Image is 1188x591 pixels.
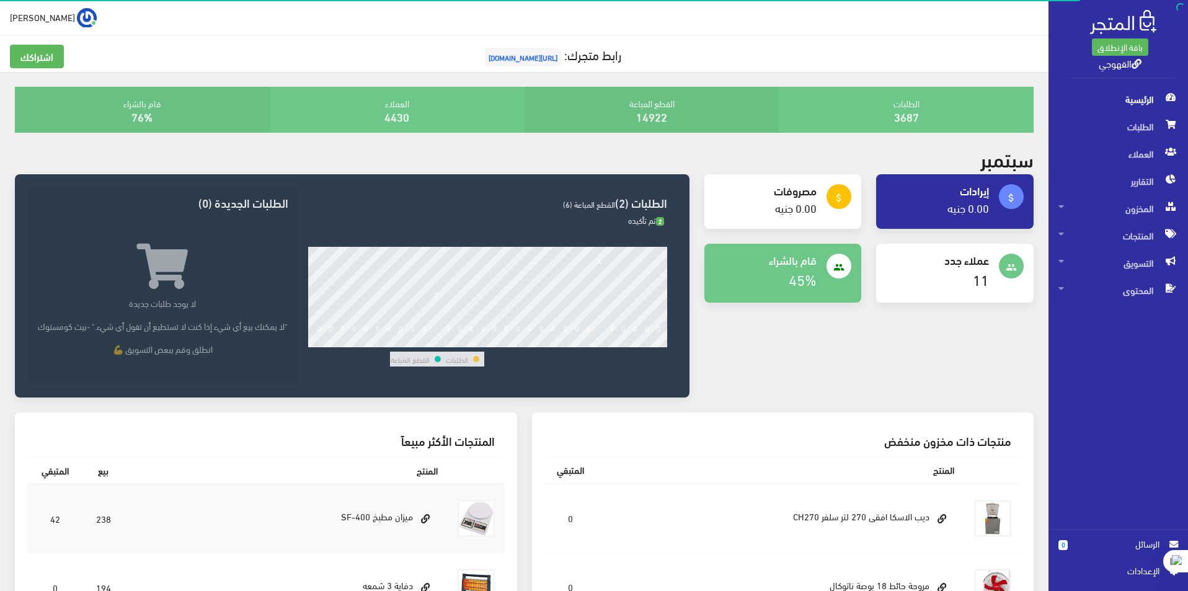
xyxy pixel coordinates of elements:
i: people [833,262,844,273]
td: ميزان مطبخ SF-400 [124,484,448,553]
td: 238 [83,484,124,553]
div: 2 [329,339,333,347]
div: 16 [490,339,499,347]
span: التسويق [1058,249,1178,277]
th: المتبقي [544,456,597,483]
td: 0 [544,484,597,553]
h4: مصروفات [714,184,817,197]
a: 3687 [894,106,919,127]
td: الطلبات [445,352,469,367]
div: 26 [608,339,616,347]
div: 30 [655,339,663,347]
div: 10 [420,339,429,347]
span: 0 [1058,540,1068,550]
th: المنتج [124,456,448,484]
span: [URL][DOMAIN_NAME] [485,48,561,66]
a: المنتجات [1048,222,1188,249]
a: اشتراكك [10,45,64,68]
h4: عملاء جدد [886,254,989,266]
span: تم تأكيده [628,213,664,228]
span: المنتجات [1058,222,1178,249]
div: 8 [399,339,403,347]
a: باقة الإنطلاق [1092,38,1148,56]
i: attach_money [1006,192,1017,203]
a: الرئيسية [1048,86,1188,113]
h4: قام بالشراء [714,254,817,266]
a: 0 الرسائل [1058,537,1178,564]
span: المحتوى [1058,277,1178,304]
h3: المنتجات الأكثر مبيعاً [37,435,495,447]
h3: الطلبات الجديدة (0) [37,197,288,208]
span: 2 [656,217,664,226]
div: 14 [468,339,476,347]
div: قام بالشراء [15,87,270,133]
th: بيع [83,456,124,484]
span: الرسائل [1078,537,1159,551]
a: 0.00 جنيه [947,197,989,218]
p: "لا يمكنك بيع أي شيء إذا كنت لا تستطيع أن تقول أي شيء." -بيث كومستوك [37,319,288,332]
a: التقارير [1048,167,1188,195]
a: القهوجي [1099,54,1141,72]
div: 18 [514,339,523,347]
div: القطع المباعة [525,87,779,133]
td: 42 [27,484,83,553]
span: القطع المباعة (6) [563,197,615,211]
h2: سبتمبر [980,148,1034,169]
a: 4430 [384,106,409,127]
div: 20 [538,339,546,347]
td: القطع المباعة [390,352,430,367]
a: 14922 [636,106,667,127]
a: 45% [789,265,817,292]
th: المنتج [597,456,965,483]
img: . [1090,10,1156,34]
h3: الطلبات (2) [308,197,667,208]
div: العملاء [270,87,525,133]
div: الطلبات [779,87,1034,133]
div: 22 [561,339,570,347]
span: المخزون [1058,195,1178,222]
a: العملاء [1048,140,1188,167]
span: الرئيسية [1058,86,1178,113]
span: [PERSON_NAME] [10,9,75,25]
a: رابط متجرك:[URL][DOMAIN_NAME] [482,43,621,66]
img: myzan-dygytal-10-kylo.jpg [458,500,495,537]
a: ... [PERSON_NAME] [10,7,97,27]
div: 6 [376,339,380,347]
div: 4 [352,339,357,347]
p: لا يوجد طلبات جديدة [37,296,288,309]
a: اﻹعدادات [1058,564,1178,584]
h3: منتجات ذات مخزون منخفض [554,435,1012,447]
span: الطلبات [1058,113,1178,140]
a: 76% [131,106,153,127]
a: الطلبات [1048,113,1188,140]
a: 11 [973,265,989,292]
div: 28 [631,339,640,347]
h4: إيرادات [886,184,989,197]
img: dyb-alaska-afk-270-ltr-slfr-ch270.jpg [974,500,1011,537]
span: اﻹعدادات [1068,564,1159,577]
span: التقارير [1058,167,1178,195]
div: 12 [444,339,453,347]
td: ديب الاسكا افقى 270 لتر سلفر CH270 [597,484,965,553]
p: انطلق وقم ببعض التسويق 💪 [37,342,288,355]
th: المتبقي [27,456,83,484]
i: people [1006,262,1017,273]
i: attach_money [833,192,844,203]
span: العملاء [1058,140,1178,167]
img: ... [77,8,97,28]
div: 24 [585,339,593,347]
a: 0.00 جنيه [775,197,817,218]
a: المحتوى [1048,277,1188,304]
a: المخزون [1048,195,1188,222]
